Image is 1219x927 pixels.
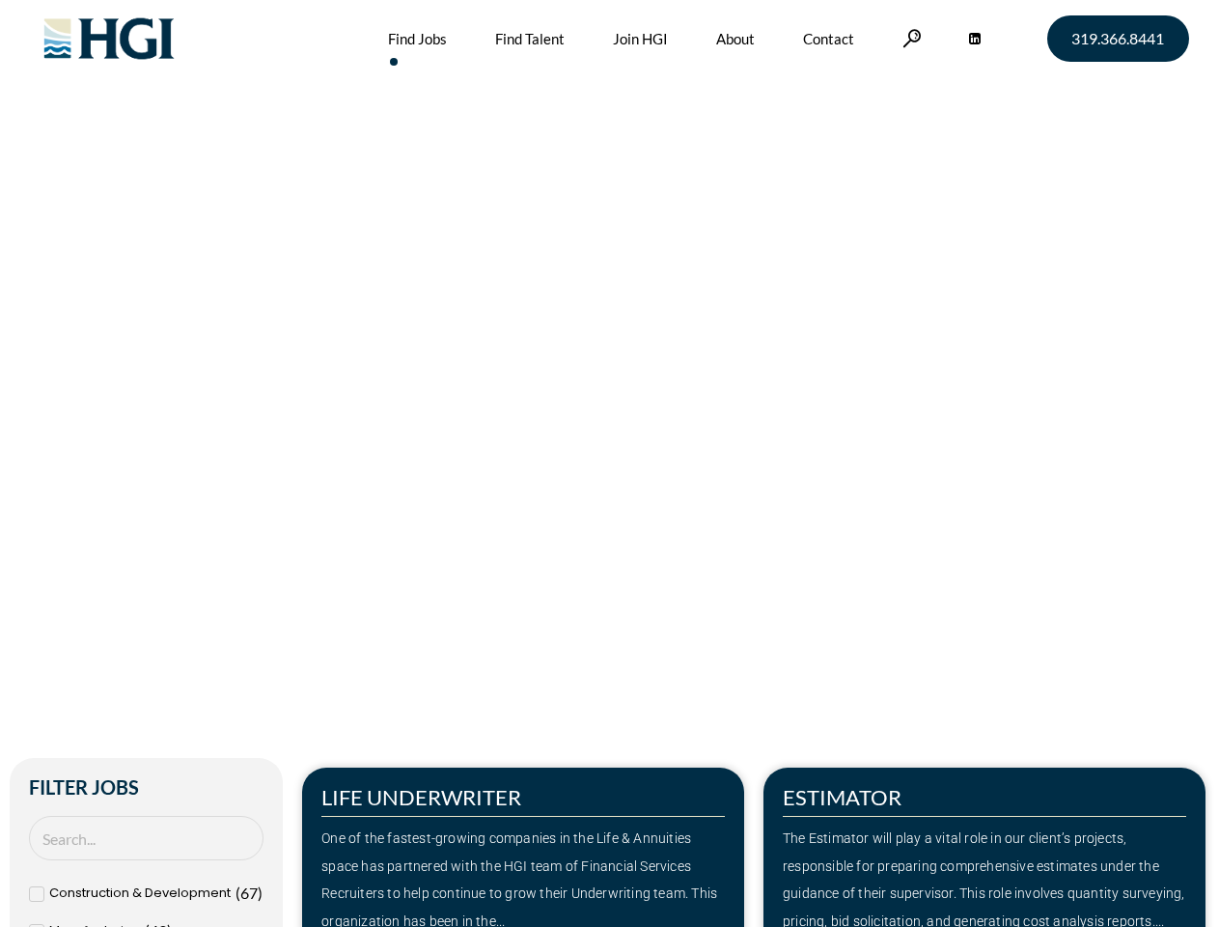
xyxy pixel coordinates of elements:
span: Make Your [69,296,348,366]
span: Construction & Development [49,880,231,908]
h2: Filter Jobs [29,777,263,797]
span: Jobs [117,389,148,408]
span: ) [258,884,263,902]
span: 67 [240,884,258,902]
input: Search Job [29,816,263,861]
span: Next Move [360,299,644,363]
a: Home [69,389,110,408]
a: 319.366.8441 [1047,15,1189,62]
a: ESTIMATOR [783,784,901,810]
a: Search [902,29,922,47]
a: LIFE UNDERWRITER [321,784,521,810]
span: » [69,389,148,408]
span: 319.366.8441 [1071,31,1164,46]
span: ( [235,884,240,902]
